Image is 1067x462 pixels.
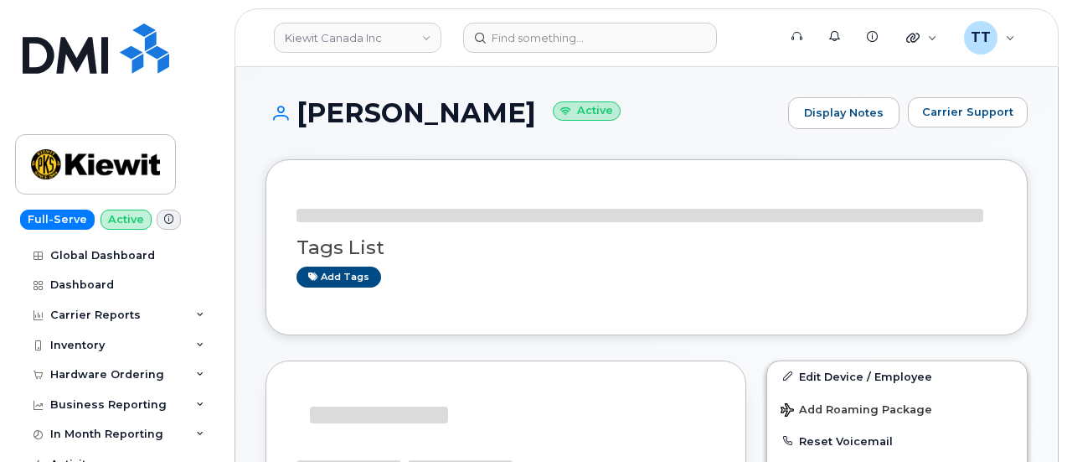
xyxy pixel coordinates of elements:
[788,97,899,129] a: Display Notes
[265,98,780,127] h1: [PERSON_NAME]
[553,101,621,121] small: Active
[922,104,1013,120] span: Carrier Support
[908,97,1028,127] button: Carrier Support
[767,361,1027,392] a: Edit Device / Employee
[296,267,381,288] a: Add tags
[781,403,932,419] span: Add Roaming Package
[767,426,1027,456] button: Reset Voicemail
[296,237,997,258] h3: Tags List
[767,392,1027,426] button: Add Roaming Package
